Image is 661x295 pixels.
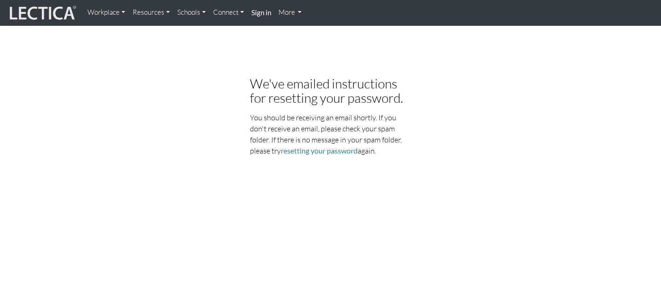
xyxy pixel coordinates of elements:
a: Workplace [84,4,129,22]
a: Sign in [248,4,275,22]
a: More [275,4,306,22]
h3: We've emailed instructions for resetting your password. [250,77,411,105]
a: Resources [129,4,174,22]
p: You should be receiving an email shortly. If you don't receive an email, please check your spam f... [250,112,411,156]
img: lecticalive [7,4,76,22]
a: resetting your password [281,146,358,155]
a: Schools [174,4,209,22]
strong: Sign in [251,8,271,17]
a: Connect [209,4,248,22]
